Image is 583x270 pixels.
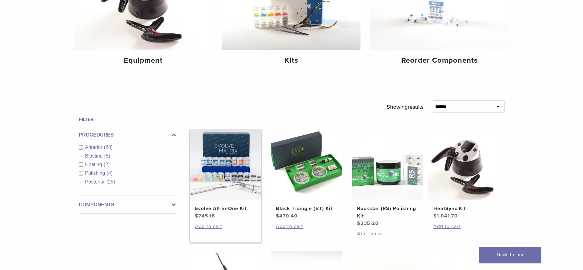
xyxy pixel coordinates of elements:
[276,205,337,212] h2: Black Triangle (BT) Kit
[352,129,423,200] img: Rockstar (RS) Polishing Kit
[433,213,458,219] bdi: 1,041.70
[106,171,113,176] span: (4)
[479,247,541,263] a: Back To Top
[79,116,176,123] h4: Filter
[352,129,424,227] a: Rockstar (RS) Polishing KitRockstar (RS) Polishing Kit $235.20
[357,220,360,226] span: $
[433,213,437,219] span: $
[428,129,499,200] img: HeatSync Kit
[276,223,337,230] a: Add to cart: “Black Triangle (BT) Kit”
[271,129,343,220] a: Black Triangle (BT) KitBlack Triangle (BT) Kit $470.40
[195,213,198,219] span: $
[195,205,256,212] h2: Evolve All-in-One Kit
[85,145,104,150] span: Anterior
[85,171,107,176] span: Polishing
[85,179,106,184] span: Posterior
[195,223,256,230] a: Add to cart: “Evolve All-in-One Kit”
[85,153,104,158] span: Blasting
[104,145,113,150] span: (28)
[106,179,115,184] span: (25)
[190,129,262,220] a: Evolve All-in-One KitEvolve All-in-One Kit $745.16
[433,205,494,212] h2: HeatSync Kit
[357,230,418,238] a: Add to cart: “Rockstar (RS) Polishing Kit”
[357,220,379,226] bdi: 235.20
[104,162,110,167] span: (2)
[433,223,494,230] a: Add to cart: “HeatSync Kit”
[227,55,356,66] h4: Kits
[195,213,215,219] bdi: 745.16
[276,213,298,219] bdi: 470.40
[276,213,279,219] span: $
[357,205,418,220] h2: Rockstar (RS) Polishing Kit
[387,100,423,113] p: Showing results
[79,201,176,209] label: Components
[428,129,500,220] a: HeatSync KitHeatSync Kit $1,041.70
[79,131,176,139] label: Procedures
[85,162,104,167] span: Heating
[375,55,504,66] h4: Reorder Components
[271,129,342,200] img: Black Triangle (BT) Kit
[104,153,110,158] span: (5)
[79,55,208,66] h4: Equipment
[190,129,261,200] img: Evolve All-in-One Kit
